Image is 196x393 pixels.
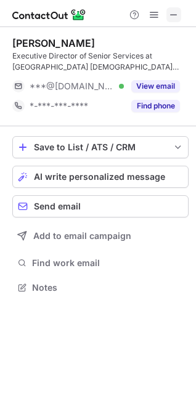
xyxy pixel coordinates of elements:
[12,225,189,247] button: Add to email campaign
[34,172,165,182] span: AI write personalized message
[32,257,184,269] span: Find work email
[30,81,115,92] span: ***@[DOMAIN_NAME]
[34,201,81,211] span: Send email
[12,254,189,272] button: Find work email
[12,166,189,188] button: AI write personalized message
[12,195,189,217] button: Send email
[12,7,86,22] img: ContactOut v5.3.10
[33,231,131,241] span: Add to email campaign
[12,37,95,49] div: [PERSON_NAME]
[131,80,180,92] button: Reveal Button
[34,142,167,152] div: Save to List / ATS / CRM
[131,100,180,112] button: Reveal Button
[12,136,189,158] button: save-profile-one-click
[12,51,189,73] div: Executive Director of Senior Services at [GEOGRAPHIC_DATA] [DEMOGRAPHIC_DATA][GEOGRAPHIC_DATA]
[32,282,184,293] span: Notes
[12,279,189,296] button: Notes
